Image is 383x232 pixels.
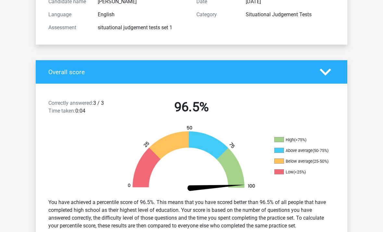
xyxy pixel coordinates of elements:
[274,170,339,175] li: Low
[48,69,310,76] h4: Overall score
[294,138,306,143] div: (>75%)
[48,100,93,106] span: Correctly answered:
[274,159,339,165] li: Below average
[48,108,75,114] span: Time taken:
[122,100,261,115] h2: 96.5%
[313,148,328,153] div: (50-75%)
[293,170,306,175] div: (<25%)
[43,24,93,32] div: Assessment
[241,11,340,19] div: Situational Judgement Tests
[93,24,191,32] div: situational judgement tests set 1
[118,126,265,194] img: 97.cffe5254236c.png
[43,11,93,19] div: Language
[313,159,328,164] div: (25-50%)
[274,137,339,143] li: High
[274,148,339,154] li: Above average
[191,11,241,19] div: Category
[43,100,117,118] div: 3 / 3 0:04
[93,11,191,19] div: English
